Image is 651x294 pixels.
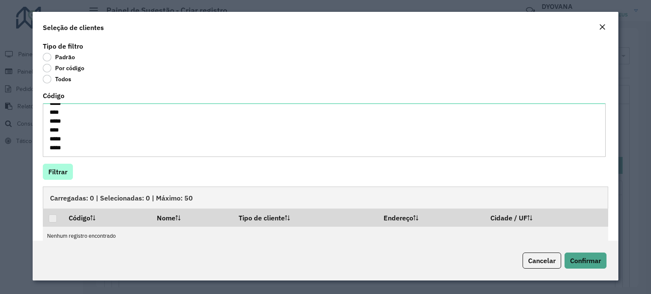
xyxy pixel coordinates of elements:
[233,209,378,226] th: Tipo de cliente
[596,22,608,33] button: Close
[378,209,484,226] th: Endereço
[151,209,233,226] th: Nome
[43,227,608,246] td: Nenhum registro encontrado
[43,64,84,72] label: Por código
[63,209,151,226] th: Código
[43,53,75,61] label: Padrão
[528,256,556,265] span: Cancelar
[43,91,64,101] label: Código
[599,24,606,30] em: Fechar
[565,253,606,269] button: Confirmar
[570,256,601,265] span: Confirmar
[484,209,608,226] th: Cidade / UF
[43,22,104,33] h4: Seleção de clientes
[43,164,73,180] button: Filtrar
[523,253,561,269] button: Cancelar
[43,187,608,209] div: Carregadas: 0 | Selecionadas: 0 | Máximo: 50
[43,41,83,51] label: Tipo de filtro
[43,75,71,83] label: Todos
